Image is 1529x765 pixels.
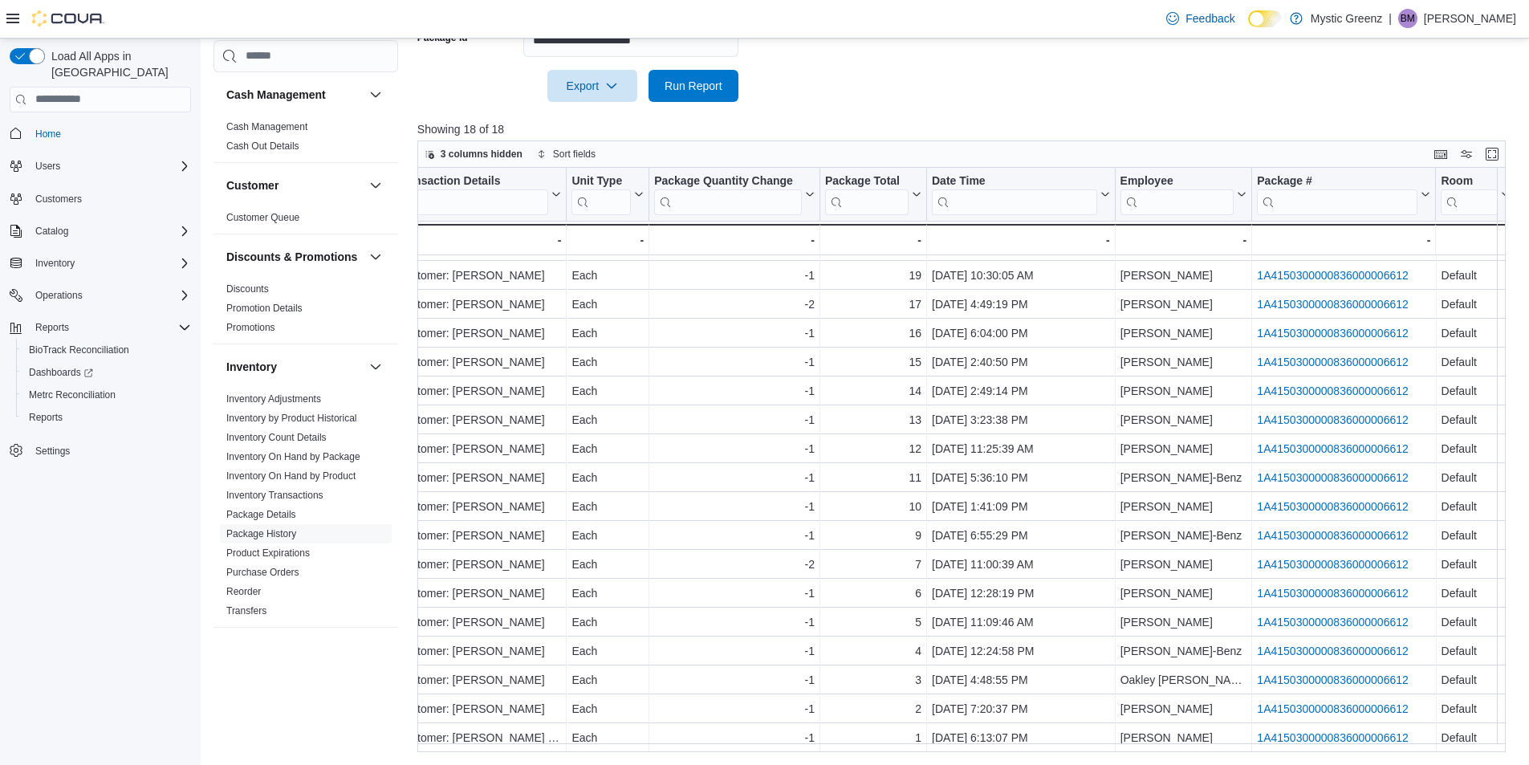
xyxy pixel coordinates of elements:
div: [PERSON_NAME] [1120,439,1247,458]
span: Settings [29,440,191,460]
div: 9 [825,526,921,545]
span: Promotion Details [226,302,303,315]
span: Inventory Count Details [226,431,327,444]
div: - [825,230,921,250]
span: Customers [29,189,191,209]
button: Enter fullscreen [1482,144,1502,164]
div: Default [1441,439,1511,458]
div: Each [571,468,644,487]
button: Keyboard shortcuts [1431,144,1450,164]
span: Export [557,70,628,102]
span: Operations [29,286,191,305]
a: Inventory On Hand by Product [226,470,356,482]
div: Customer: [PERSON_NAME] [397,295,561,314]
h3: Customer [226,177,279,193]
span: BM [1401,9,1415,28]
a: 1A4150300000836000006612 [1257,327,1408,340]
a: Inventory by Product Historical [226,413,357,424]
a: 1A4150300000836000006612 [1257,731,1408,744]
div: [DATE] 10:30:05 AM [932,266,1110,285]
div: Default [1441,266,1511,285]
div: - [932,230,1110,250]
button: Display options [1457,144,1476,164]
a: Home [29,124,67,144]
button: Operations [3,284,197,307]
button: Export [547,70,637,102]
a: Inventory Count Details [226,432,327,443]
a: 1A4150300000836000006612 [1257,442,1408,455]
div: Package Quantity Change [654,173,802,214]
div: Default [1441,699,1511,718]
button: Catalog [3,220,197,242]
div: -1 [654,699,815,718]
h3: Cash Management [226,87,326,103]
h3: Inventory [226,359,277,375]
div: 14 [825,381,921,401]
div: -1 [654,266,815,285]
div: [DATE] 3:23:38 PM [932,410,1110,429]
span: Home [29,124,191,144]
div: -1 [654,497,815,516]
div: [PERSON_NAME] [1120,728,1247,747]
div: [PERSON_NAME] [1120,352,1247,372]
div: [PERSON_NAME]-Benz [1120,468,1247,487]
div: [PERSON_NAME] [1120,555,1247,574]
div: [DATE] 2:49:14 PM [932,381,1110,401]
div: [DATE] 2:40:50 PM [932,352,1110,372]
div: Default [1441,352,1511,372]
div: Each [571,352,644,372]
div: Inventory [213,389,398,627]
input: Dark Mode [1248,10,1282,27]
a: 1A4150300000836000006612 [1257,471,1408,484]
a: 1A4150300000836000006612 [1257,616,1408,629]
button: Customer [366,176,385,195]
div: Each [571,237,644,256]
button: Sort fields [531,144,602,164]
button: Employee [1120,173,1246,214]
div: Default [1441,468,1511,487]
div: Customer: [PERSON_NAME] [397,323,561,343]
button: Inventory [29,254,81,273]
a: Settings [29,442,76,461]
p: [PERSON_NAME] [1424,9,1516,28]
div: Each [571,439,644,458]
div: - [397,230,561,250]
div: [DATE] 11:25:39 AM [932,439,1110,458]
div: Customer: [PERSON_NAME] [397,381,561,401]
div: Each [571,295,644,314]
span: Run Report [665,78,722,94]
div: Customer: [PERSON_NAME] [397,584,561,603]
a: Dashboards [16,361,197,384]
div: -1 [654,323,815,343]
div: Default [1441,555,1511,574]
div: 1 [825,728,921,747]
a: 1A4150300000836000006612 [1257,269,1408,282]
span: Catalog [29,222,191,241]
div: Each [571,323,644,343]
button: Cash Management [226,87,363,103]
span: Inventory On Hand by Package [226,450,360,463]
div: 6 [825,584,921,603]
div: -1 [654,352,815,372]
div: Each [571,266,644,285]
div: Each [571,410,644,429]
nav: Complex example [10,116,191,504]
span: Cash Out Details [226,140,299,153]
div: [PERSON_NAME] [1120,410,1247,429]
div: Package Total [825,173,909,189]
div: Default [1441,584,1511,603]
div: [DATE] 5:36:10 PM [932,468,1110,487]
div: - [1257,230,1430,250]
a: Feedback [1160,2,1241,35]
button: Customer [226,177,363,193]
div: Each [571,526,644,545]
button: 3 columns hidden [418,144,529,164]
div: [DATE] 7:20:37 PM [932,699,1110,718]
div: -1 [654,670,815,690]
div: Oakley [PERSON_NAME] [1120,670,1247,690]
div: [DATE] 4:49:19 PM [932,295,1110,314]
div: 10 [825,497,921,516]
div: Package URL [1257,173,1417,214]
a: Inventory On Hand by Package [226,451,360,462]
span: Sort fields [553,148,596,161]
